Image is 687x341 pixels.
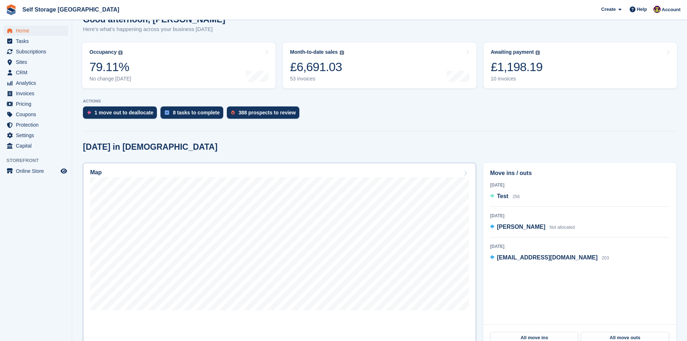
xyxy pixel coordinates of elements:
[4,109,68,119] a: menu
[83,106,160,122] a: 1 move out to deallocate
[290,60,344,74] div: £6,691.03
[490,169,669,178] h2: Move ins / outs
[4,99,68,109] a: menu
[290,49,338,55] div: Month-to-date sales
[490,182,669,188] div: [DATE]
[16,88,59,99] span: Invoices
[238,110,296,115] div: 388 prospects to review
[4,88,68,99] a: menu
[16,57,59,67] span: Sites
[4,130,68,140] a: menu
[118,51,123,55] img: icon-info-grey-7440780725fd019a000dd9b08b2336e03edf1995a4989e88bcd33f0948082b44.svg
[83,25,225,34] p: Here's what's happening across your business [DATE]
[340,51,344,55] img: icon-info-grey-7440780725fd019a000dd9b08b2336e03edf1995a4989e88bcd33f0948082b44.svg
[4,36,68,46] a: menu
[490,243,669,250] div: [DATE]
[16,26,59,36] span: Home
[497,224,545,230] span: [PERSON_NAME]
[4,26,68,36] a: menu
[490,253,609,263] a: [EMAIL_ADDRESS][DOMAIN_NAME] 203
[173,110,220,115] div: 8 tasks to complete
[490,213,669,219] div: [DATE]
[227,106,303,122] a: 388 prospects to review
[491,60,543,74] div: £1,198.19
[637,6,647,13] span: Help
[165,110,169,115] img: task-75834270c22a3079a89374b754ae025e5fb1db73e45f91037f5363f120a921f8.svg
[231,110,235,115] img: prospect-51fa495bee0391a8d652442698ab0144808aea92771e9ea1ae160a38d050c398.svg
[16,36,59,46] span: Tasks
[87,110,91,115] img: move_outs_to_deallocate_icon-f764333ba52eb49d3ac5e1228854f67142a1ed5810a6f6cc68b1a99e826820c5.svg
[601,6,616,13] span: Create
[89,49,116,55] div: Occupancy
[16,109,59,119] span: Coupons
[83,99,676,104] p: ACTIONS
[94,110,153,115] div: 1 move out to deallocate
[4,47,68,57] a: menu
[19,4,122,16] a: Self Storage [GEOGRAPHIC_DATA]
[550,225,575,230] span: Not allocated
[90,169,102,176] h2: Map
[16,67,59,78] span: CRM
[497,193,508,199] span: Test
[536,51,540,55] img: icon-info-grey-7440780725fd019a000dd9b08b2336e03edf1995a4989e88bcd33f0948082b44.svg
[160,106,227,122] a: 8 tasks to complete
[83,142,217,152] h2: [DATE] in [DEMOGRAPHIC_DATA]
[89,60,131,74] div: 79.11%
[653,6,661,13] img: Nicholas Williams
[662,6,681,13] span: Account
[82,43,276,88] a: Occupancy 79.11% No change [DATE]
[512,194,520,199] span: 256
[290,76,344,82] div: 53 invoices
[4,166,68,176] a: menu
[6,157,72,164] span: Storefront
[283,43,476,88] a: Month-to-date sales £6,691.03 53 invoices
[89,76,131,82] div: No change [DATE]
[16,47,59,57] span: Subscriptions
[16,130,59,140] span: Settings
[16,166,59,176] span: Online Store
[4,141,68,151] a: menu
[4,78,68,88] a: menu
[16,141,59,151] span: Capital
[4,67,68,78] a: menu
[4,57,68,67] a: menu
[491,76,543,82] div: 10 invoices
[6,4,17,15] img: stora-icon-8386f47178a22dfd0bd8f6a31ec36ba5ce8667c1dd55bd0f319d3a0aa187defe.svg
[490,192,520,201] a: Test 256
[491,49,534,55] div: Awaiting payment
[4,120,68,130] a: menu
[497,254,598,261] span: [EMAIL_ADDRESS][DOMAIN_NAME]
[490,223,575,232] a: [PERSON_NAME] Not allocated
[16,120,59,130] span: Protection
[16,99,59,109] span: Pricing
[602,255,609,261] span: 203
[484,43,677,88] a: Awaiting payment £1,198.19 10 invoices
[60,167,68,175] a: Preview store
[16,78,59,88] span: Analytics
